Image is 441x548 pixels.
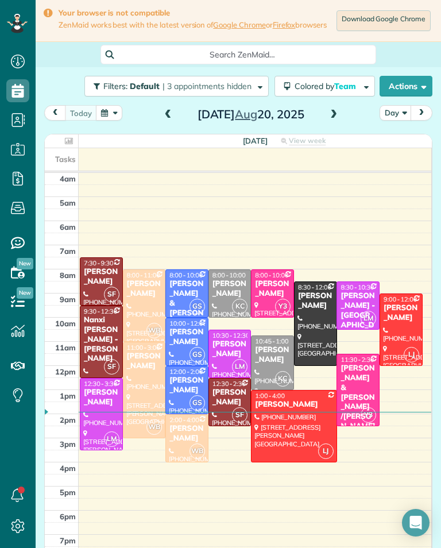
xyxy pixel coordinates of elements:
strong: Your browser is not compatible [59,8,327,18]
span: 9am [60,295,76,304]
span: 8:30 - 10:30 [341,283,374,291]
div: [PERSON_NAME] [254,400,333,410]
div: [PERSON_NAME] [212,388,248,407]
span: GS [189,395,205,411]
div: Open Intercom Messenger [402,509,430,537]
span: Aug [235,107,257,121]
a: Google Chrome [213,20,266,29]
span: 6am [60,222,76,231]
div: [PERSON_NAME] [212,279,248,299]
button: today [65,105,97,121]
span: LJ [404,347,419,362]
span: 12:30 - 3:30 [84,380,117,388]
div: [PERSON_NAME] [254,345,291,365]
span: Y3 [361,407,376,423]
span: 8:00 - 10:00 [255,271,288,279]
span: WB [189,443,205,459]
span: 2:00 - 4:00 [169,416,199,424]
span: View week [289,136,326,145]
span: 11:00 - 3:00 [127,344,160,352]
span: KC [232,299,247,314]
span: 10am [55,319,76,328]
span: 9:00 - 12:00 [384,295,417,303]
a: Filters: Default | 3 appointments hidden [79,76,269,97]
span: LM [232,359,247,375]
span: 4pm [60,464,76,473]
span: SF [104,359,119,375]
button: Actions [380,76,432,97]
span: 7pm [60,536,76,545]
span: 1:00 - 4:00 [255,392,285,400]
span: 10:45 - 1:00 [255,337,288,345]
span: 11am [55,343,76,352]
a: Download Google Chrome [336,10,431,31]
span: 7:30 - 9:30 [84,259,114,267]
span: SF [232,407,247,423]
div: [PERSON_NAME] [297,291,334,311]
span: 10:30 - 12:30 [212,331,250,339]
div: [PERSON_NAME] [169,424,205,443]
span: Filters: [103,81,127,91]
span: GS [189,299,205,314]
span: 3pm [60,439,76,449]
span: LJ [318,443,334,459]
span: 7am [60,246,76,256]
div: [PERSON_NAME] - [GEOGRAPHIC_DATA] [340,291,376,339]
span: 12:30 - 2:30 [212,380,246,388]
span: New [17,287,33,299]
span: Tasks [55,155,76,164]
span: Y3 [275,299,291,314]
div: [PERSON_NAME] & [PERSON_NAME] [169,279,205,327]
span: LM [361,311,376,326]
span: 8:00 - 10:00 [169,271,203,279]
div: Nanxi [PERSON_NAME] - [PERSON_NAME] [83,315,119,364]
span: WB [146,323,162,338]
button: Day [380,105,412,121]
span: ZenMaid works best with the latest version of or browsers [59,20,327,30]
span: 6pm [60,512,76,521]
span: 8:00 - 11:00 [127,271,160,279]
div: [PERSON_NAME] [169,327,205,347]
div: [PERSON_NAME] [126,352,163,371]
span: 2pm [60,415,76,424]
span: New [17,258,33,269]
span: LM [104,431,119,447]
span: KC [275,371,291,387]
div: [PERSON_NAME] [212,339,248,359]
span: Team [334,81,358,91]
div: [PERSON_NAME] [169,376,205,395]
span: 5pm [60,488,76,497]
span: 9:30 - 12:30 [84,307,117,315]
span: 8am [60,271,76,280]
button: Filters: Default | 3 appointments hidden [84,76,269,97]
h2: [DATE] 20, 2025 [179,108,323,121]
span: 12:00 - 2:00 [169,368,203,376]
span: 1pm [60,391,76,400]
span: 5am [60,198,76,207]
button: Colored byTeam [274,76,375,97]
span: 4am [60,174,76,183]
div: [PERSON_NAME] & [PERSON_NAME] /[PERSON_NAME] [340,364,376,431]
span: 10:00 - 12:00 [169,319,207,327]
button: next [411,105,432,121]
div: [PERSON_NAME] [254,279,291,299]
span: Colored by [295,81,360,91]
span: | 3 appointments hidden [163,81,252,91]
span: [DATE] [243,136,268,145]
span: 8:00 - 10:00 [212,271,246,279]
div: [PERSON_NAME] [126,279,163,299]
span: 12pm [55,367,76,376]
span: Default [130,81,160,91]
span: SF [104,287,119,302]
a: Firefox [273,20,296,29]
button: prev [44,105,66,121]
div: [PERSON_NAME] [383,303,419,323]
span: WB [146,419,162,435]
span: 11:30 - 2:30 [341,356,374,364]
span: GS [189,347,205,362]
div: [PERSON_NAME] [83,267,119,287]
span: 8:30 - 12:00 [298,283,331,291]
div: [PERSON_NAME] [83,388,119,407]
